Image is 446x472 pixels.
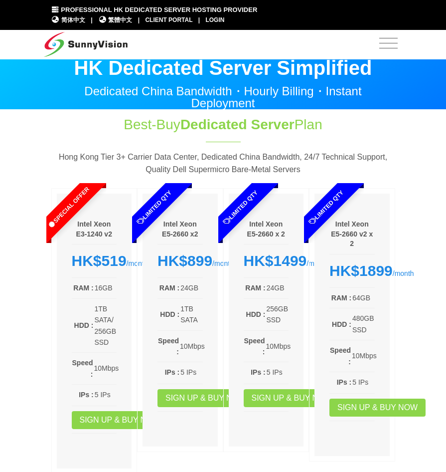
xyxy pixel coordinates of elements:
b: HDD : [74,321,94,329]
a: Sign up & Buy Now [157,389,254,407]
li: | [91,15,92,25]
b: HDD : [160,310,179,318]
td: 10Mbps [179,335,205,358]
div: /month [329,262,375,280]
td: 24GB [180,282,202,294]
strong: HK$1899 [329,262,393,279]
td: 1TB SATA [180,303,202,326]
b: Speed : [330,346,351,365]
a: Sign up & Buy Now [72,411,168,429]
td: 1TB SATA/ 256GB SSD [94,303,117,349]
a: Sign up & Buy Now [329,399,426,417]
b: IPs : [337,378,352,386]
span: Limited Qty [198,166,282,249]
a: Client Portal [145,16,192,23]
strong: HK$899 [157,252,212,269]
a: 简体中文 [51,15,86,25]
b: HDD : [332,320,351,328]
span: Special Offer [26,166,110,249]
strong: HK$519 [72,252,127,269]
b: HDD : [246,310,266,318]
b: RAM : [159,284,179,292]
li: | [198,15,200,25]
b: Speed : [158,337,179,356]
p: Hong Kong Tier 3+ Carrier Data Center, Dedicated China Bandwidth, 24/7 Technical Support, Quality... [51,151,395,176]
td: 5 IPs [94,389,117,401]
b: RAM : [245,284,265,292]
strong: HK$1499 [244,252,307,269]
b: RAM : [73,284,93,292]
b: RAM : [331,294,351,302]
b: Speed : [72,359,93,378]
a: Sign up & Buy Now [244,389,340,407]
div: /month [244,252,289,270]
li: | [138,15,140,25]
a: Login [205,16,224,23]
td: 16GB [94,282,117,294]
td: 10Mbps [94,357,120,380]
td: 5 IPs [352,376,374,388]
td: 256GB SSD [266,303,289,326]
button: Toggle navigation [374,31,403,56]
h1: Best-Buy Plan [120,115,326,134]
b: IPs : [79,391,94,399]
td: 480GB SSD [352,312,375,336]
p: HK Dedicated Server Simplified [51,58,395,78]
td: 10Mbps [266,335,292,358]
div: /month [157,252,203,270]
span: Professional HK Dedicated Server Hosting Provider [61,6,257,13]
td: 24GB [266,282,289,294]
b: IPs : [251,368,266,376]
span: Limited Qty [113,166,196,249]
div: /month [72,252,117,270]
p: Dedicated China Bandwidth・Hourly Billing・Instant Deployment [51,85,395,109]
td: 5 IPs [180,366,202,378]
a: 繁體中文 [98,15,133,25]
td: 64GB [352,292,374,304]
span: Limited Qty [285,166,368,249]
td: 5 IPs [266,366,289,378]
span: Dedicated Server [180,117,295,132]
td: 10Mbps [351,344,377,368]
b: IPs : [165,368,180,376]
b: Speed : [244,337,265,356]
